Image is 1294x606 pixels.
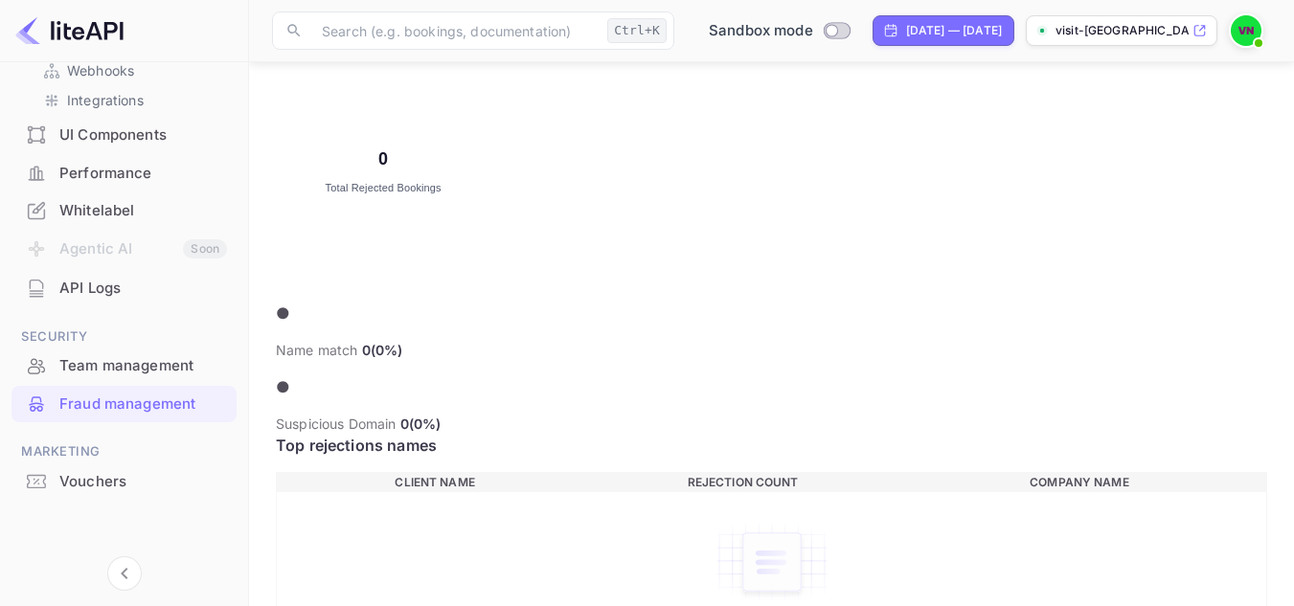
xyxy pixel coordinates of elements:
div: Team management [11,348,237,385]
img: empty-state-table.svg [715,522,829,602]
span: 0 ( 0 %) [400,415,442,432]
p: Webhooks [67,60,134,80]
span: Security [11,326,237,348]
a: Fraud management [11,386,237,421]
a: Performance [11,155,237,191]
button: Collapse navigation [107,556,142,591]
div: UI Components [11,117,237,154]
div: [DATE] — [DATE] [906,22,1002,39]
div: Whitelabel [11,192,237,230]
p: ● [276,302,1267,325]
div: Switch to Production mode [701,20,857,42]
div: UI Components [59,124,227,146]
span: Sandbox mode [709,20,813,42]
div: Ctrl+K [607,18,667,43]
p: Suspicious Domain [276,414,1267,434]
p: Name match [276,340,1267,360]
th: Client name [277,473,576,493]
a: Vouchers [11,463,237,499]
a: Integrations [42,90,221,110]
input: Search (e.g. bookings, documentation) [310,11,600,50]
div: Performance [59,163,227,185]
div: Click to change the date range period [873,15,1014,46]
div: Fraud management [59,393,227,415]
a: UI Components [11,117,237,152]
img: LiteAPI logo [15,15,124,46]
a: Team management [11,348,237,383]
div: Performance [11,155,237,192]
div: Webhooks [34,56,229,84]
span: Marketing [11,441,237,462]
div: Integrations [34,86,229,114]
div: Team management [59,355,227,377]
div: Vouchers [11,463,237,501]
a: Webhooks [42,60,221,80]
p: ● [276,375,1267,398]
div: Fraud management [11,386,237,423]
th: Company Name [911,473,1267,493]
a: Whitelabel [11,192,237,228]
div: Whitelabel [59,200,227,222]
div: Top rejections names [276,434,615,457]
p: Integrations [67,90,144,110]
div: API Logs [59,278,227,300]
div: Vouchers [59,471,227,493]
img: Visit Nairobi Now [1231,15,1261,46]
span: 0 ( 0 %) [362,342,403,358]
a: API Logs [11,270,237,305]
th: Rejection Count [575,473,911,493]
div: API Logs [11,270,237,307]
p: visit-[GEOGRAPHIC_DATA]-now-x2m6... [1056,22,1189,39]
